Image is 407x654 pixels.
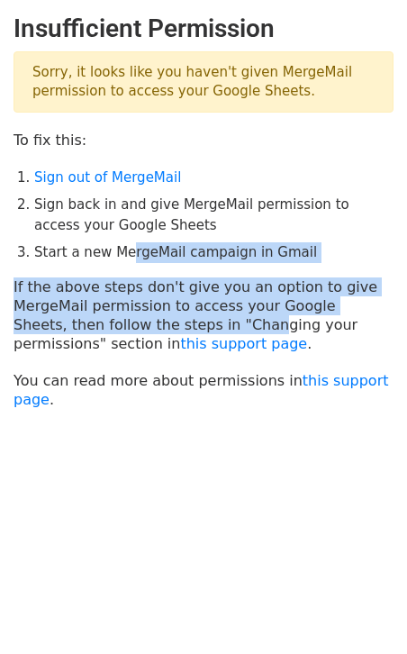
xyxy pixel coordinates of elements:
p: To fix this: [14,131,393,150]
p: Sorry, it looks like you haven't given MergeMail permission to access your Google Sheets. [14,51,393,113]
a: this support page [14,372,389,408]
a: Sign out of MergeMail [34,169,181,186]
p: You can read more about permissions in . [14,371,393,409]
li: Sign back in and give MergeMail permission to access your Google Sheets [34,195,393,235]
li: Start a new MergeMail campaign in Gmail [34,242,393,263]
p: If the above steps don't give you an option to give MergeMail permission to access your Google Sh... [14,277,393,353]
iframe: Chat Widget [317,568,407,654]
h2: Insufficient Permission [14,14,393,44]
a: this support page [180,335,307,352]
